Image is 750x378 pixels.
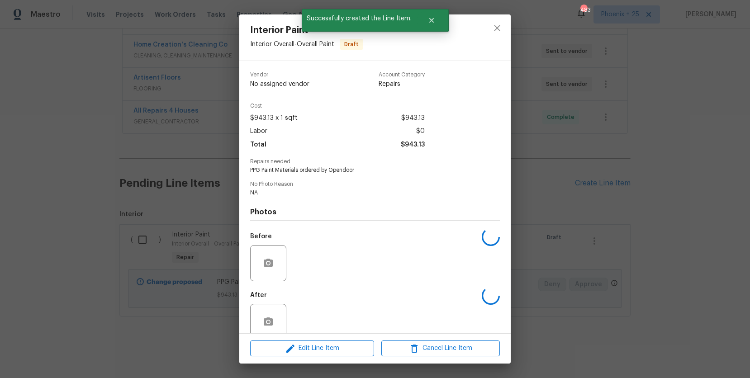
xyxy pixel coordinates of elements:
span: No Photo Reason [250,181,500,187]
h4: Photos [250,208,500,217]
div: 483 [580,5,587,14]
span: Cost [250,103,425,109]
span: PPG Paint Materials ordered by Opendoor [250,166,475,174]
span: No assigned vendor [250,80,309,89]
span: Successfully created the Line Item. [302,9,417,28]
span: Draft [341,40,362,49]
span: Edit Line Item [253,343,371,354]
button: Edit Line Item [250,340,374,356]
span: Total [250,138,266,151]
span: Interior Paint [250,25,363,35]
button: Cancel Line Item [381,340,500,356]
span: Repairs [379,80,425,89]
h5: Before [250,233,272,240]
button: close [486,17,508,39]
span: Labor [250,125,267,138]
span: Interior Overall - Overall Paint [250,41,334,47]
span: Repairs needed [250,159,500,165]
span: Cancel Line Item [384,343,497,354]
span: $0 [416,125,425,138]
button: Close [417,11,446,29]
span: NA [250,189,475,197]
span: $943.13 [401,112,425,125]
span: $943.13 [401,138,425,151]
span: Account Category [379,72,425,78]
span: Vendor [250,72,309,78]
h5: After [250,292,267,298]
span: $943.13 x 1 sqft [250,112,298,125]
